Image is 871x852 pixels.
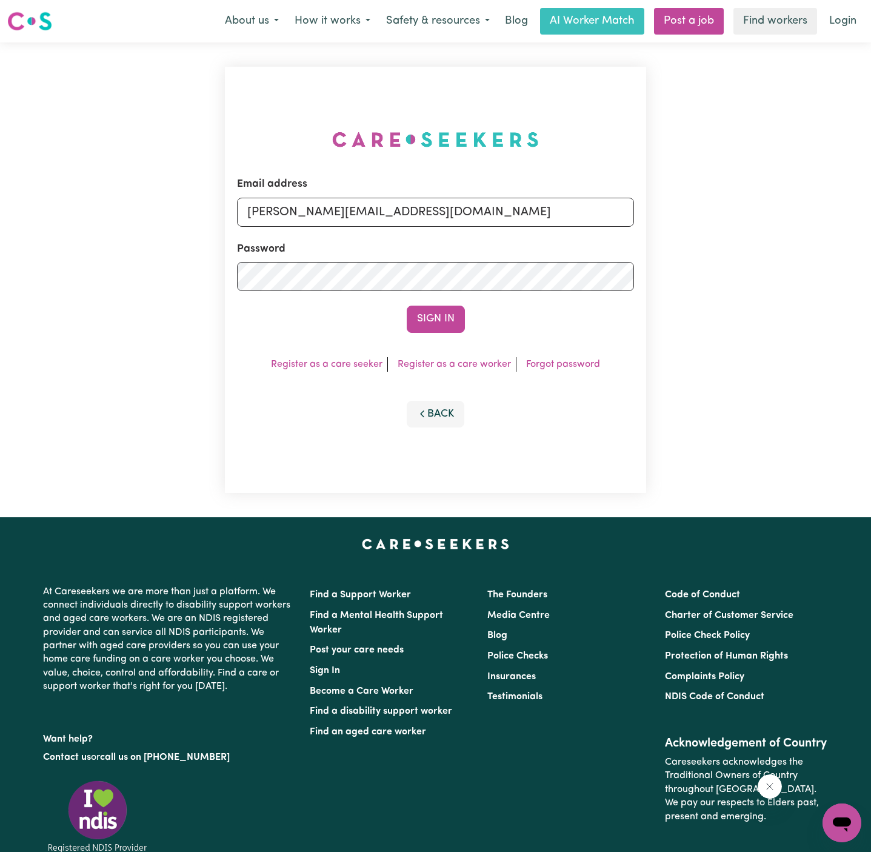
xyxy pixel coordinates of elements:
iframe: Close message [758,774,782,799]
button: Safety & resources [378,8,498,34]
a: Protection of Human Rights [665,651,788,661]
button: Back [407,401,465,428]
a: Register as a care worker [398,360,511,369]
a: Forgot password [526,360,600,369]
button: Sign In [407,306,465,332]
a: Careseekers home page [362,539,509,549]
a: Find a Mental Health Support Worker [310,611,443,635]
a: Blog [487,631,507,640]
p: Want help? [43,728,295,746]
label: Password [237,241,285,257]
a: Blog [498,8,535,35]
a: Find workers [733,8,817,35]
p: or [43,746,295,769]
a: Find a disability support worker [310,706,452,716]
a: Become a Care Worker [310,686,413,696]
button: How it works [287,8,378,34]
input: Email address [237,198,634,227]
a: Sign In [310,666,340,676]
a: Post your care needs [310,645,404,655]
h2: Acknowledgement of Country [665,736,828,751]
img: Careseekers logo [7,10,52,32]
a: Charter of Customer Service [665,611,793,620]
a: Complaints Policy [665,672,744,682]
a: Post a job [654,8,724,35]
a: Media Centre [487,611,550,620]
p: At Careseekers we are more than just a platform. We connect individuals directly to disability su... [43,580,295,699]
p: Careseekers acknowledges the Traditional Owners of Country throughout [GEOGRAPHIC_DATA]. We pay o... [665,751,828,828]
a: Police Checks [487,651,548,661]
a: Login [822,8,864,35]
a: Register as a care seeker [271,360,382,369]
a: Careseekers logo [7,7,52,35]
iframe: Button to launch messaging window [823,803,861,842]
a: Contact us [43,753,91,762]
a: Code of Conduct [665,590,740,600]
a: AI Worker Match [540,8,644,35]
a: Find an aged care worker [310,727,426,737]
label: Email address [237,176,307,192]
a: Insurances [487,672,536,682]
a: Find a Support Worker [310,590,411,600]
a: Testimonials [487,692,542,702]
a: Police Check Policy [665,631,750,640]
a: The Founders [487,590,547,600]
span: Need any help? [7,8,73,18]
a: call us on [PHONE_NUMBER] [100,753,230,762]
button: About us [217,8,287,34]
a: NDIS Code of Conduct [665,692,764,702]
